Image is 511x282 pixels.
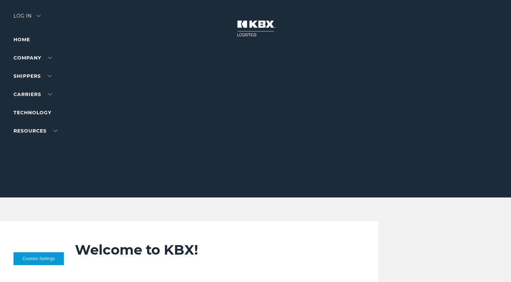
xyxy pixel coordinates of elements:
[14,14,41,23] div: Log in
[14,91,52,97] a: Carriers
[14,55,52,61] a: Company
[14,128,57,134] a: RESOURCES
[14,73,52,79] a: SHIPPERS
[14,110,51,116] a: Technology
[75,241,351,258] h2: Welcome to KBX!
[14,37,30,43] a: Home
[14,252,64,265] button: Cookies Settings
[230,14,281,43] img: kbx logo
[36,15,41,17] img: arrow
